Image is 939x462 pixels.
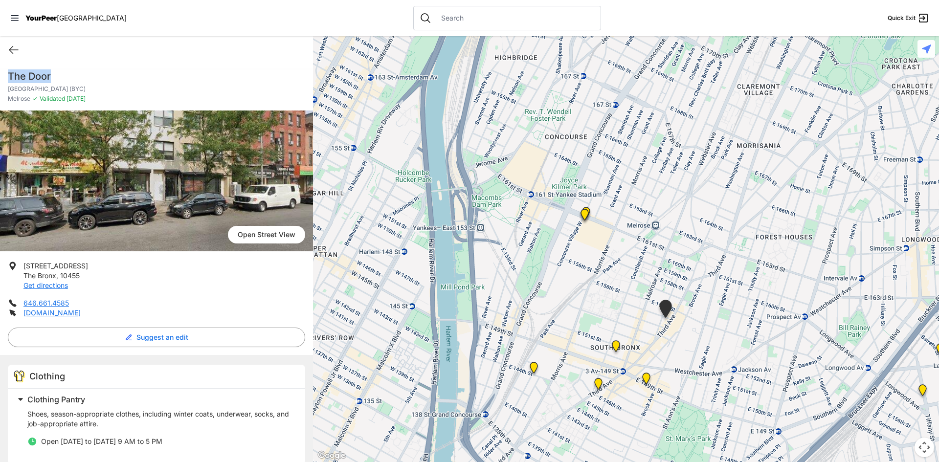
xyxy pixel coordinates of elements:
[23,262,88,270] span: [STREET_ADDRESS]
[888,12,929,24] a: Quick Exit
[25,15,127,21] a: YourPeer[GEOGRAPHIC_DATA]
[8,95,30,103] span: Melrose
[40,95,65,102] span: Validated
[915,438,934,457] button: Map camera controls
[65,95,86,102] span: [DATE]
[23,308,81,317] a: [DOMAIN_NAME]
[27,395,85,404] span: Clothing Pantry
[580,207,592,222] div: Bronx
[8,328,305,347] button: Suggest an edit
[27,409,293,429] p: Shoes, season-appropriate clothes, including winter coats, underwear, socks, and job-appropriate ...
[640,373,652,388] div: The Bronx Pride Center
[41,437,162,445] span: Open [DATE] to [DATE] 9 AM to 5 PM
[32,95,38,103] span: ✓
[29,371,65,381] span: Clothing
[60,271,80,280] span: 10455
[8,85,305,93] p: [GEOGRAPHIC_DATA] (BYC)
[23,271,56,280] span: The Bronx
[888,14,916,22] span: Quick Exit
[579,209,591,224] div: South Bronx NeON Works
[528,362,540,377] div: Harm Reduction Center
[23,281,68,289] a: Get directions
[57,14,127,22] span: [GEOGRAPHIC_DATA]
[315,449,348,462] img: Google
[56,271,58,280] span: ,
[315,449,348,462] a: Open this area in Google Maps (opens a new window)
[25,14,57,22] span: YourPeer
[23,299,69,307] a: 646.661.4585
[610,340,622,356] div: The Bronx
[657,300,674,322] div: Bronx Youth Center (BYC)
[136,332,188,342] span: Suggest an edit
[228,226,305,243] a: Open Street View
[8,69,305,83] h1: The Door
[435,13,595,23] input: Search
